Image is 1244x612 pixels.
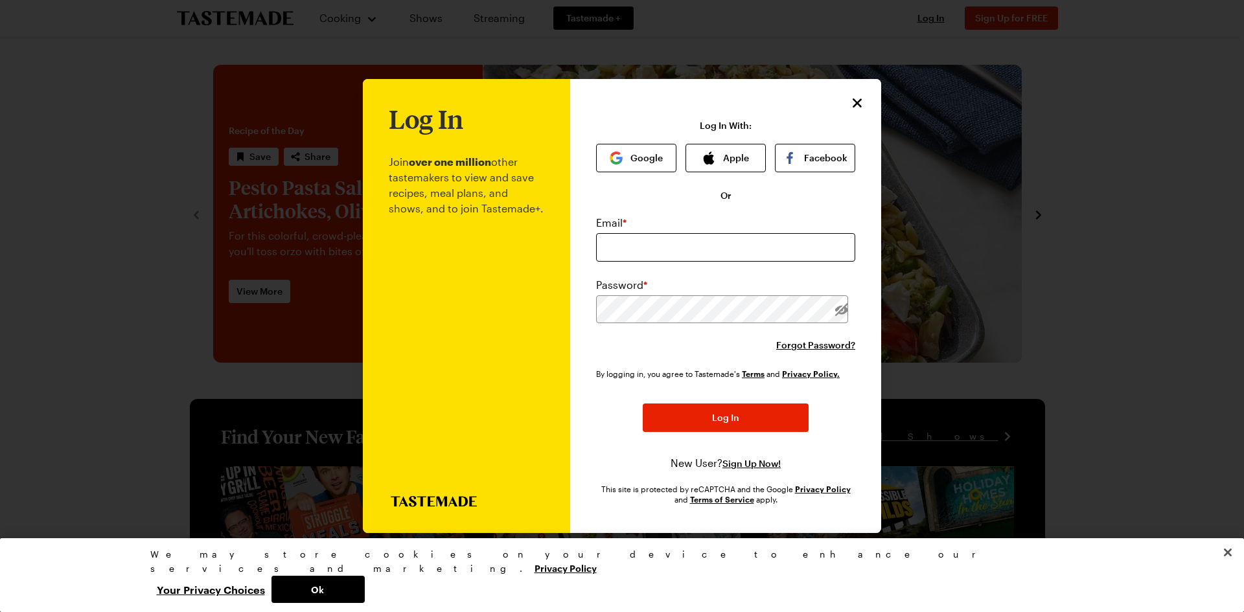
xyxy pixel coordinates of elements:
[150,576,271,603] button: Your Privacy Choices
[596,277,647,293] label: Password
[409,155,491,168] b: over one million
[775,144,855,172] button: Facebook
[150,547,1083,603] div: Privacy
[700,120,752,131] p: Log In With:
[389,133,544,496] p: Join other tastemakers to view and save recipes, meal plans, and shows, and to join Tastemade+.
[690,493,754,504] a: Google Terms of Service
[535,561,597,574] a: More information about your privacy, opens in a new tab
[150,547,1083,576] div: We may store cookies on your device to enhance our services and marketing.
[712,411,739,424] span: Log In
[1214,538,1242,567] button: Close
[722,457,781,470] button: Sign Up Now!
[742,368,765,379] a: Tastemade Terms of Service
[685,144,766,172] button: Apple
[643,403,809,432] button: Log In
[795,483,851,494] a: Google Privacy Policy
[776,339,855,352] button: Forgot Password?
[671,457,722,469] span: New User?
[596,144,676,172] button: Google
[782,368,840,379] a: Tastemade Privacy Policy
[596,484,855,504] div: This site is protected by reCAPTCHA and the Google and apply.
[596,215,627,231] label: Email
[849,95,866,111] button: Close
[596,367,845,380] div: By logging in, you agree to Tastemade's and
[720,189,731,202] span: Or
[389,105,463,133] h1: Log In
[271,576,365,603] button: Ok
